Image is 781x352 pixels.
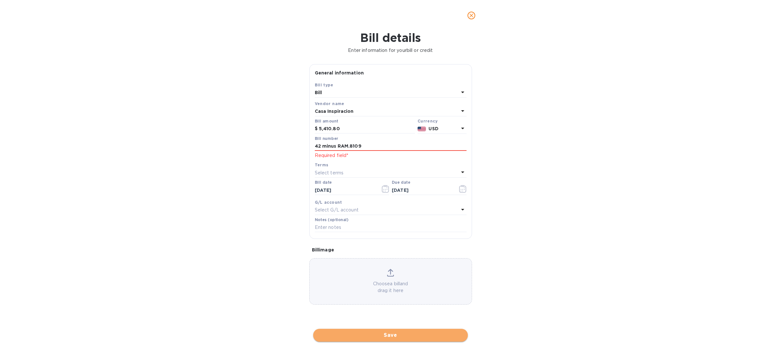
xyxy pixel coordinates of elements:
[315,70,364,75] b: General information
[315,181,332,185] label: Bill date
[418,127,426,131] img: USD
[315,185,376,195] input: Select date
[315,162,329,167] b: Terms
[315,119,338,123] label: Bill amount
[315,137,338,141] label: Bill number
[315,207,359,213] p: Select G/L account
[310,280,472,294] p: Choose a bill and drag it here
[315,83,333,87] b: Bill type
[392,185,453,195] input: Due date
[315,142,467,151] input: Enter bill number
[315,218,349,222] label: Notes (optional)
[429,126,438,131] b: USD
[5,31,776,44] h1: Bill details
[315,223,467,232] input: Enter notes
[5,47,776,54] p: Enter information for your bill or credit
[315,200,342,205] b: G/L account
[312,247,469,253] p: Bill image
[315,152,467,159] p: Required field*
[315,90,322,95] b: Bill
[319,124,415,134] input: $ Enter bill amount
[418,119,438,123] b: Currency
[318,331,463,339] span: Save
[315,170,344,176] p: Select terms
[464,8,479,23] button: close
[315,109,354,114] b: Casa Inspiracion
[313,329,468,342] button: Save
[315,124,319,134] div: $
[392,181,410,185] label: Due date
[315,101,344,106] b: Vendor name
